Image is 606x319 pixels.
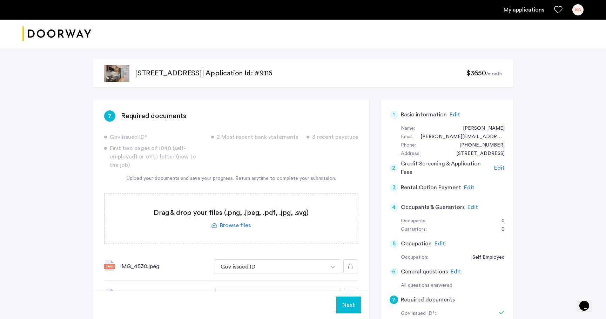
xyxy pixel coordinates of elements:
div: 5 [390,239,398,248]
button: button [326,259,340,273]
span: Edit [435,241,445,246]
div: All questions answered [401,281,505,290]
div: 7 [390,296,398,304]
span: $3650 [466,70,486,77]
p: [STREET_ADDRESS] | Application Id: #9116 [135,68,466,78]
div: Gov issued ID*: [401,310,489,318]
sub: /month [486,72,502,76]
div: keaton.l.greene@gmail.com [413,133,505,141]
div: IMG_4530.jpeg [120,262,209,271]
div: Occupation: [401,253,428,262]
span: Edit [464,185,474,190]
div: 14975 Valley View Drive [449,150,505,158]
h5: Required documents [401,296,455,304]
a: Favorites [554,6,563,14]
div: +19522887882 [452,141,505,150]
div: Upload your documents and save your progress. Return anytime to complete your submission. [104,175,358,182]
div: 0 [494,225,505,234]
img: logo [22,21,91,47]
div: Phone: [401,141,416,150]
div: 0 [494,217,505,225]
h5: Occupation [401,239,432,248]
h5: Occupants & Guarantors [401,203,465,211]
img: file [104,260,115,271]
div: Gov issued ID* [104,133,203,141]
img: arrow [331,266,335,269]
img: file [104,288,115,299]
div: Email: [401,133,413,141]
h5: General questions [401,267,448,276]
div: Guarantors: [401,225,427,234]
div: 2 Most recent bank statements [211,133,298,141]
img: apartment [104,65,129,82]
a: My application [504,6,544,14]
button: button [215,288,327,302]
h5: Credit Screening & Application Fees [401,159,492,176]
div: 3 recent paystubs [307,133,358,141]
div: Keaton Greene [456,124,505,133]
div: Self Employed [465,253,505,262]
div: 3 [390,183,398,192]
div: KG [572,4,584,15]
span: Edit [451,269,461,274]
div: 1 [390,110,398,119]
button: button [215,259,326,273]
iframe: chat widget [577,291,599,312]
h3: Required documents [121,111,186,121]
h5: Rental Option Payment [401,183,461,192]
div: 6 [390,267,398,276]
a: Cazamio logo [22,21,91,47]
button: button [326,288,341,302]
span: Edit [494,165,505,171]
div: Occupants: [401,217,426,225]
h5: Basic information [401,110,447,119]
div: 7 [104,110,115,122]
div: Name: [401,124,415,133]
div: First two pages of 1040 (self-employed) or offer letter (new to the job) [104,144,203,169]
button: Next [336,297,361,313]
div: 2 [390,164,398,172]
span: Edit [467,204,478,210]
div: Address: [401,150,420,158]
span: Edit [450,112,460,117]
div: 4 [390,203,398,211]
